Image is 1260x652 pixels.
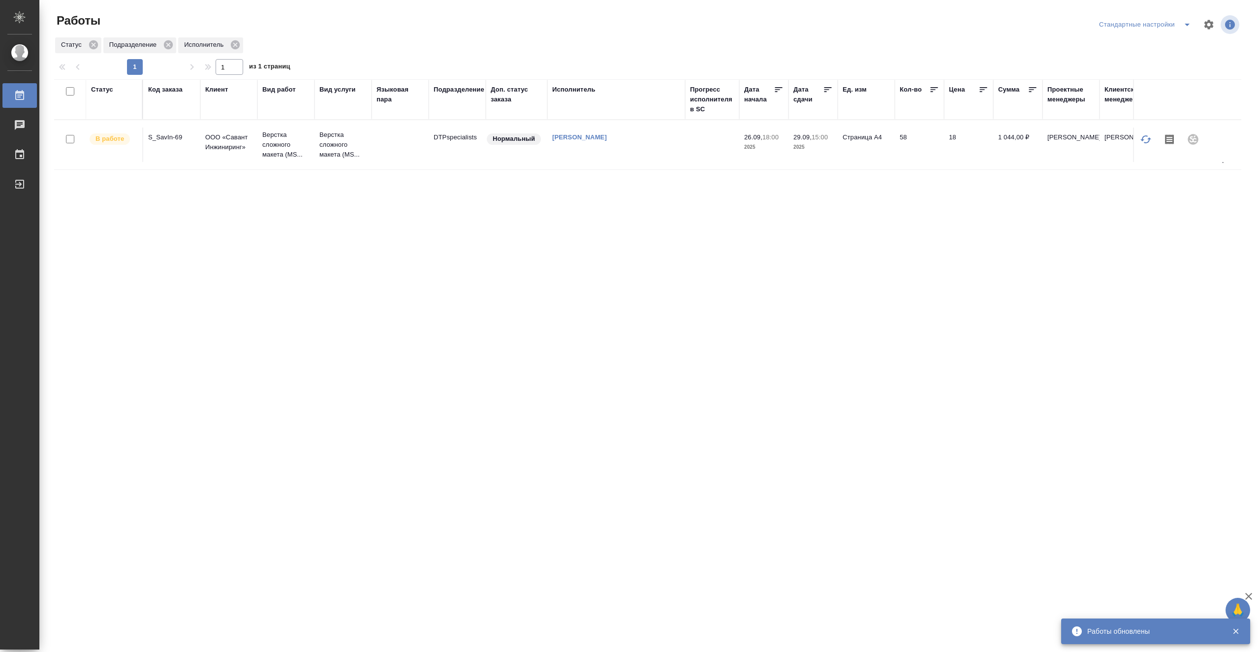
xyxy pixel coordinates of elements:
[993,128,1042,162] td: 1 044,00 ₽
[843,85,867,95] div: Ед. изм
[205,132,252,152] p: ООО «Савант Инжиниринг»
[762,133,779,141] p: 18:00
[1221,15,1241,34] span: Посмотреть информацию
[103,37,176,53] div: Подразделение
[793,133,812,141] p: 29.09,
[178,37,243,53] div: Исполнитель
[434,85,484,95] div: Подразделение
[998,85,1019,95] div: Сумма
[319,85,356,95] div: Вид услуги
[1158,128,1181,151] button: Скопировать мини-бриф
[1097,17,1197,33] div: split button
[1047,85,1095,104] div: Проектные менеджеры
[552,85,596,95] div: Исполнитель
[1134,128,1158,151] button: Обновить
[1100,128,1157,162] td: [PERSON_NAME]
[1226,598,1250,622] button: 🙏
[1042,128,1100,162] td: [PERSON_NAME]
[690,85,734,114] div: Прогресс исполнителя в SC
[812,133,828,141] p: 15:00
[793,85,823,104] div: Дата сдачи
[377,85,424,104] div: Языковая пара
[744,85,774,104] div: Дата начала
[1197,13,1221,36] span: Настроить таблицу
[949,85,965,95] div: Цена
[1229,600,1246,620] span: 🙏
[249,61,290,75] span: из 1 страниц
[109,40,160,50] p: Подразделение
[744,142,784,152] p: 2025
[493,134,535,144] p: Нормальный
[54,13,100,29] span: Работы
[91,85,113,95] div: Статус
[1181,128,1205,151] div: Проект не привязан
[895,128,944,162] td: 58
[793,142,833,152] p: 2025
[95,134,124,144] p: В работе
[148,132,195,142] div: S_SavIn-69
[205,85,228,95] div: Клиент
[552,133,607,141] a: [PERSON_NAME]
[61,40,85,50] p: Статус
[89,132,137,146] div: Исполнитель выполняет работу
[262,130,310,160] p: Верстка сложного макета (MS...
[1104,85,1152,104] div: Клиентские менеджеры
[319,130,367,160] p: Верстка сложного макета (MS...
[1087,626,1217,636] div: Работы обновлены
[491,85,542,104] div: Доп. статус заказа
[944,128,993,162] td: 18
[429,128,486,162] td: DTPspecialists
[1226,627,1246,636] button: Закрыть
[55,37,101,53] div: Статус
[744,133,762,141] p: 26.09,
[262,85,296,95] div: Вид работ
[184,40,227,50] p: Исполнитель
[838,128,895,162] td: Страница А4
[900,85,922,95] div: Кол-во
[148,85,183,95] div: Код заказа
